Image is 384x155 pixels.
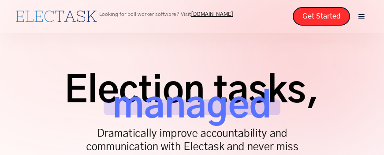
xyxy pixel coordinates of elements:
[13,8,99,24] a: home
[65,84,320,99] span: Election tasks,
[191,11,233,17] a: [DOMAIN_NAME]
[99,11,233,17] p: Looking for poll worker software? Visit
[293,7,350,26] a: Get Started
[352,7,371,26] div: menu
[104,99,280,115] span: managed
